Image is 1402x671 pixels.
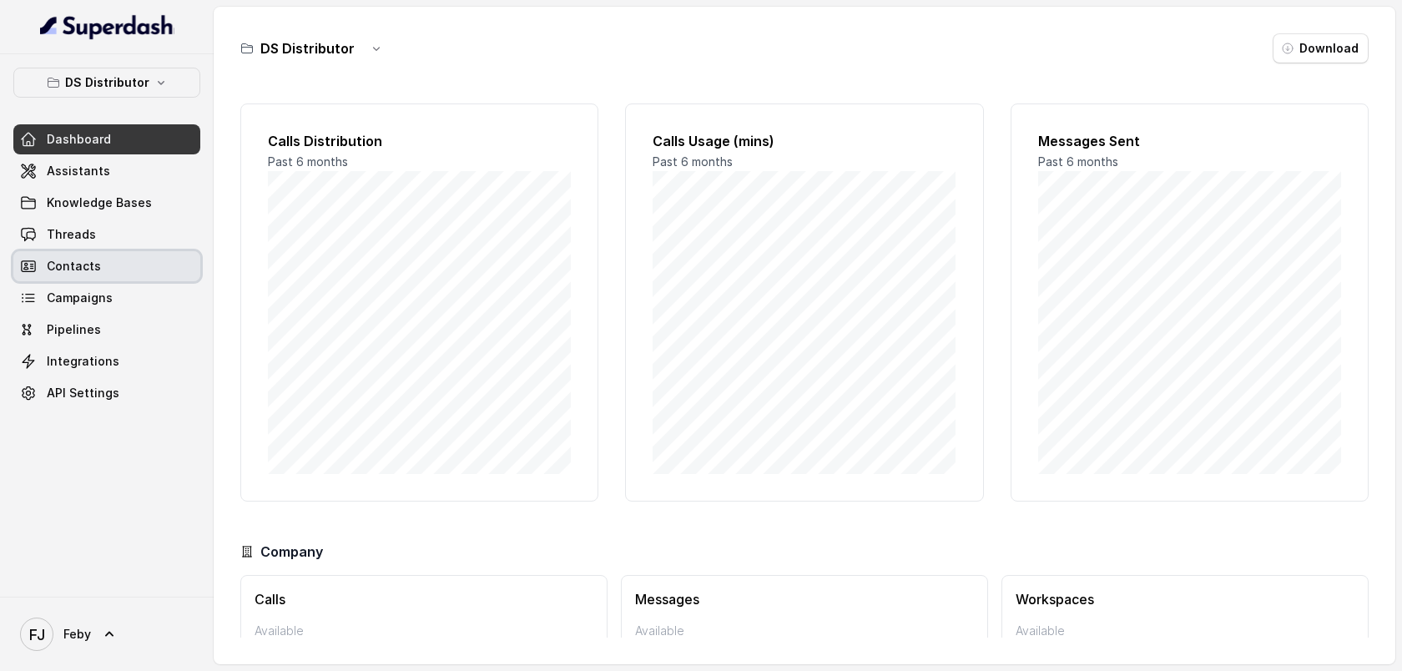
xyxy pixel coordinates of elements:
h2: Messages Sent [1038,131,1341,151]
p: Available [1016,623,1354,639]
p: Available [635,623,974,639]
h3: Company [260,542,323,562]
p: DS Distributor [65,73,149,93]
img: light.svg [40,13,174,40]
span: Integrations [47,353,119,370]
a: Feby [13,611,200,658]
a: Threads [13,219,200,250]
span: API Settings [47,385,119,401]
span: Past 6 months [1038,154,1118,169]
a: Integrations [13,346,200,376]
span: Threads [47,226,96,243]
p: Available [255,623,593,639]
a: Campaigns [13,283,200,313]
h3: Calls [255,589,593,609]
span: Contacts [47,258,101,275]
button: Download [1273,33,1369,63]
a: Contacts [13,251,200,281]
h3: Workspaces [1016,589,1354,609]
span: Assistants [47,163,110,179]
span: Past 6 months [653,154,733,169]
span: Past 6 months [268,154,348,169]
text: FJ [29,626,45,643]
a: Assistants [13,156,200,186]
span: Feby [63,626,91,643]
a: API Settings [13,378,200,408]
a: Knowledge Bases [13,188,200,218]
h3: DS Distributor [260,38,355,58]
a: Pipelines [13,315,200,345]
span: Campaigns [47,290,113,306]
h2: Calls Distribution [268,131,571,151]
span: Pipelines [47,321,101,338]
a: Dashboard [13,124,200,154]
span: Dashboard [47,131,111,148]
h2: Calls Usage (mins) [653,131,956,151]
span: Knowledge Bases [47,194,152,211]
button: DS Distributor [13,68,200,98]
h3: Messages [635,589,974,609]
